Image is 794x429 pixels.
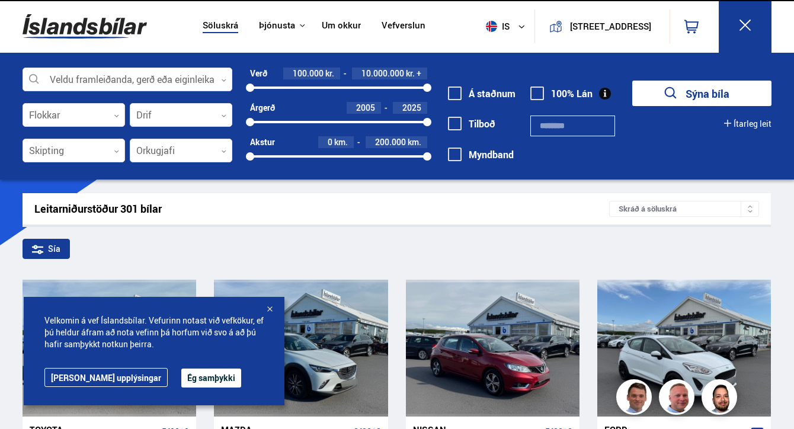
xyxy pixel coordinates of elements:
span: kr. [406,69,415,78]
label: Á staðnum [448,88,516,99]
button: is [481,9,534,44]
div: Sía [23,239,70,259]
img: FbJEzSuNWCJXmdc-.webp [618,381,654,417]
label: Myndband [448,149,514,160]
a: Vefverslun [382,20,425,33]
img: svg+xml;base64,PHN2ZyB4bWxucz0iaHR0cDovL3d3dy53My5vcmcvMjAwMC9zdmciIHdpZHRoPSI1MTIiIGhlaWdodD0iNT... [486,21,497,32]
span: 2005 [356,102,375,113]
div: Skráð á söluskrá [609,201,760,217]
label: Tilboð [448,119,495,129]
div: Árgerð [250,103,275,113]
button: [STREET_ADDRESS] [567,21,654,31]
a: [PERSON_NAME] upplýsingar [44,368,168,387]
span: 100.000 [293,68,324,79]
span: kr. [325,69,334,78]
a: [STREET_ADDRESS] [542,9,662,43]
span: 0 [328,136,332,148]
span: 200.000 [375,136,406,148]
span: 10.000.000 [361,68,404,79]
a: Söluskrá [203,20,238,33]
span: km. [408,137,421,147]
div: Akstur [250,137,275,147]
div: Leitarniðurstöður 301 bílar [34,203,609,215]
span: Velkomin á vef Íslandsbílar. Vefurinn notast við vefkökur, ef þú heldur áfram að nota vefinn þá h... [44,315,264,350]
button: Ég samþykki [181,369,241,388]
button: Ítarleg leit [724,119,771,129]
span: + [417,69,421,78]
div: Verð [250,69,267,78]
img: siFngHWaQ9KaOqBr.png [661,381,696,417]
label: 100% Lán [530,88,593,99]
span: km. [334,137,348,147]
button: Sýna bíla [632,81,771,106]
span: is [481,21,511,32]
a: Um okkur [322,20,361,33]
span: 2025 [402,102,421,113]
img: nhp88E3Fdnt1Opn2.png [703,381,739,417]
img: G0Ugv5HjCgRt.svg [23,7,147,46]
button: Þjónusta [259,20,295,31]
